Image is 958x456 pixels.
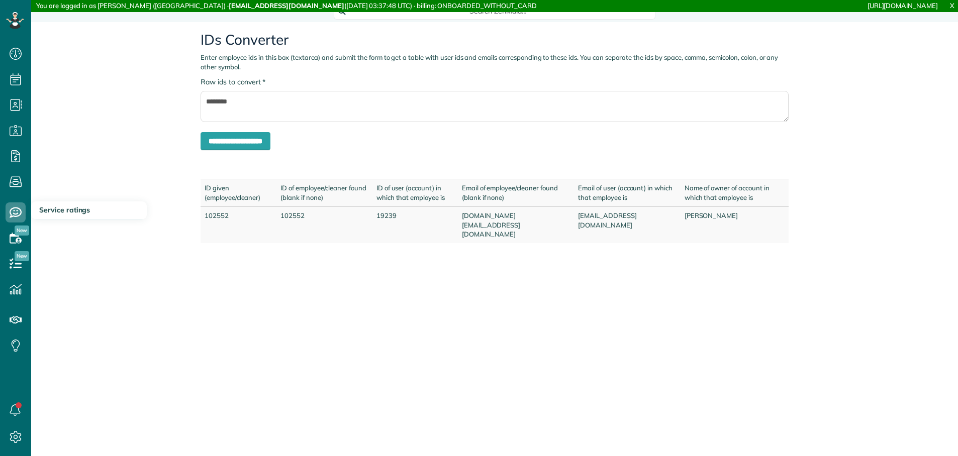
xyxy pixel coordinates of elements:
span: New [15,251,29,261]
td: Email of user (account) in which that employee is [574,179,680,207]
td: 19239 [372,206,458,243]
strong: [EMAIL_ADDRESS][DOMAIN_NAME] [229,2,344,10]
span: Service ratings [39,205,90,214]
h2: IDs Converter [201,32,789,48]
td: 102552 [201,206,276,243]
label: Raw ids to convert [201,77,265,87]
td: ID of employee/cleaner found (blank if none) [276,179,372,207]
td: Name of owner of account in which that employee is [681,179,789,207]
p: Enter employee ids in this box (textarea) and submit the form to get a table with user ids and em... [201,53,789,72]
td: 102552 [276,206,372,243]
td: Email of employee/cleaner found (blank if none) [458,179,574,207]
td: ID given (employee/cleaner) [201,179,276,207]
td: [EMAIL_ADDRESS][DOMAIN_NAME] [574,206,680,243]
span: New [15,225,29,236]
td: [PERSON_NAME] [681,206,789,243]
td: [DOMAIN_NAME][EMAIL_ADDRESS][DOMAIN_NAME] [458,206,574,243]
a: [URL][DOMAIN_NAME] [868,2,938,10]
td: ID of user (account) in which that employee is [372,179,458,207]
